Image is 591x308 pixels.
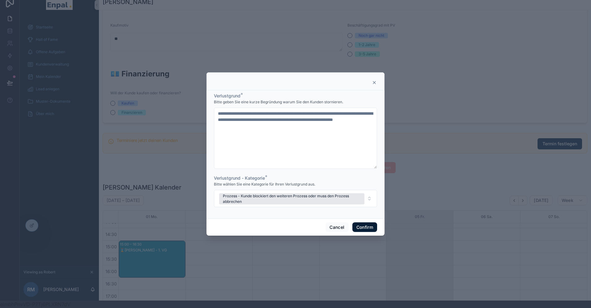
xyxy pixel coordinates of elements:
[352,222,377,232] button: Confirm
[325,222,348,232] button: Cancel
[214,190,377,207] button: Select Button
[214,93,240,98] span: Verlustgrund
[214,175,265,181] span: Verlustgrund - Kategorie
[214,182,315,187] span: Bitte wählen Sie eine Kategorie für Ihren Verlustgrund aus.
[223,193,361,204] div: Prozess - Kunde blockiert den weiteren Prozess oder muss den Prozess abbrechen
[214,100,343,105] span: Bitte geben Sie eine kurze Begründung warum Sie den Kunden stornieren.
